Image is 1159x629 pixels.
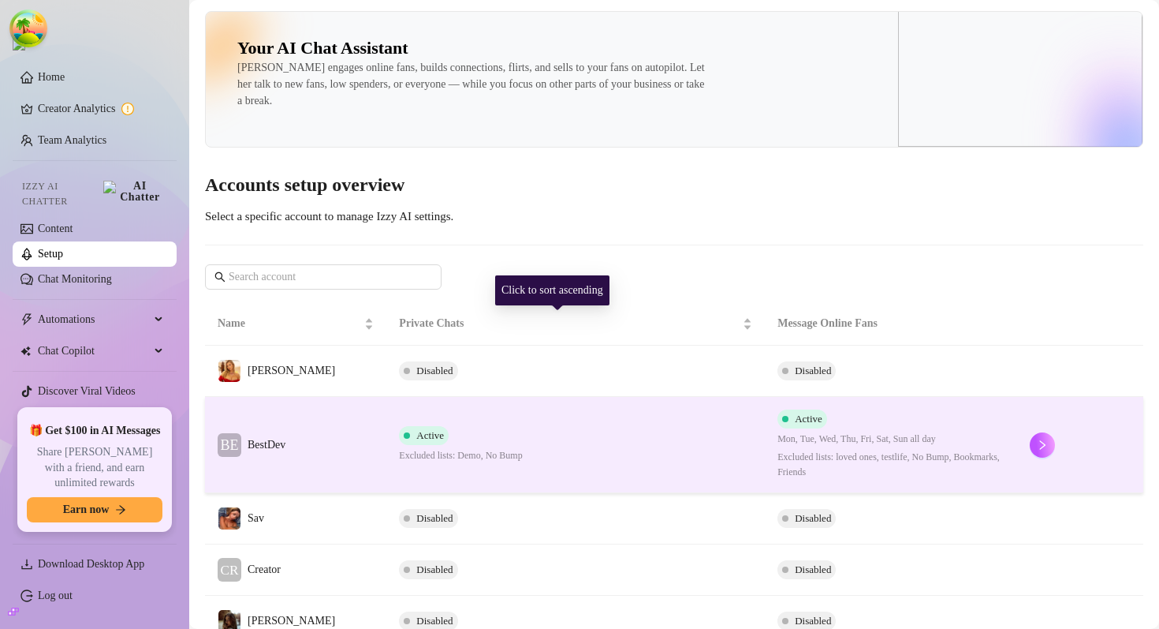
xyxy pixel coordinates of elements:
[8,606,19,617] span: build
[399,448,522,463] span: Excluded lists: Demo, No Bump
[218,315,361,332] span: Name
[63,504,110,516] span: Earn now
[795,365,831,376] span: Disabled
[1037,440,1048,451] span: right
[416,512,453,524] span: Disabled
[27,444,162,491] span: Share [PERSON_NAME] with a friend, and earn unlimited rewards
[248,615,335,627] span: [PERSON_NAME]
[13,13,44,44] button: Open Tanstack query devtools
[205,302,386,346] th: Name
[20,346,31,357] img: Chat Copilot
[38,223,73,234] a: Content
[1030,432,1055,458] button: right
[38,134,106,146] a: Team Analytics
[777,432,1004,447] span: Mon, Tue, Wed, Thu, Fri, Sat, Sun all day
[416,615,453,627] span: Disabled
[416,365,453,376] span: Disabled
[103,181,164,203] img: AI Chatter
[22,179,97,209] span: Izzy AI Chatter
[20,558,33,571] span: download
[214,271,225,283] span: search
[248,365,335,376] span: [PERSON_NAME]
[38,590,73,601] a: Log out
[38,96,164,122] a: Creator Analytics exclamation-circle
[237,37,408,59] h2: Your AI Chat Assistant
[220,434,238,456] span: BE
[218,507,240,530] img: Sav
[38,339,150,364] span: Chat Copilot
[237,59,710,109] div: [PERSON_NAME] engages online fans, builds connections, flirts, and sells to your fans on autopilo...
[248,439,285,451] span: BestDev
[38,273,112,285] a: Chat Monitoring
[38,248,63,260] a: Setup
[29,423,161,439] span: 🎁 Get $100 in AI Messages
[386,302,765,346] th: Private Chats
[416,429,444,441] span: Active
[20,313,33,326] span: thunderbolt
[248,563,281,575] span: Creator
[38,385,136,397] a: Discover Viral Videos
[229,268,419,286] input: Search account
[795,512,831,524] span: Disabled
[205,210,453,223] span: Select a specific account to manage Izzy AI settings.
[27,497,162,522] button: Earn nowarrow-right
[495,275,609,305] div: Click to sort ascending
[765,302,1017,346] th: Message Online Fans
[205,173,1143,198] h3: Accounts setup overview
[115,504,126,515] span: arrow-right
[221,559,239,580] span: CR
[218,360,240,382] img: Mikayla
[795,563,831,575] span: Disabled
[399,315,740,332] span: Private Chats
[795,615,831,627] span: Disabled
[38,71,65,83] a: Home
[777,450,1004,480] span: Excluded lists: loved ones, testlife, No Bump, Bookmarks, Friends
[795,413,822,425] span: Active
[248,512,264,524] span: Sav
[38,558,144,570] span: Download Desktop App
[416,563,453,575] span: Disabled
[38,307,150,332] span: Automations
